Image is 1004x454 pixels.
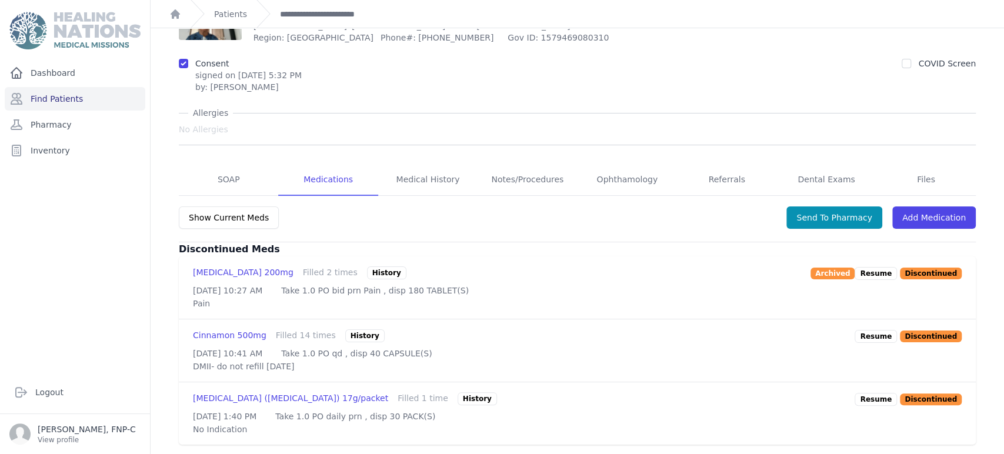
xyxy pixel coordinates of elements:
[179,164,976,196] nav: Tabs
[855,393,897,406] p: Resume
[193,266,293,279] div: [MEDICAL_DATA] 200mg
[193,360,962,372] p: DMII- do not refill [DATE]
[193,348,262,359] p: [DATE] 10:41 AM
[193,410,256,422] p: [DATE] 1:40 PM
[5,139,145,162] a: Inventory
[5,87,145,111] a: Find Patients
[786,206,882,229] button: Send To Pharmacy
[855,330,897,343] p: Resume
[179,164,278,196] a: SOAP
[578,164,677,196] a: Ophthamology
[9,12,140,49] img: Medical Missions EMR
[281,348,432,359] p: Take 1.0 PO qd , disp 40 CAPSULE(S)
[179,123,228,135] span: No Allergies
[214,8,247,20] a: Patients
[9,380,141,404] a: Logout
[381,32,501,44] span: Phone#: [PHONE_NUMBER]
[195,59,229,68] label: Consent
[38,423,136,435] p: [PERSON_NAME], FNP-C
[9,423,141,445] a: [PERSON_NAME], FNP-C View profile
[398,392,448,405] div: Filled 1 time
[253,32,373,44] span: Region: [GEOGRAPHIC_DATA]
[303,266,358,279] div: Filled 2 times
[458,392,497,405] div: History
[367,266,406,279] div: History
[193,329,266,342] div: Cinnamon 500mg
[179,206,279,229] button: Show Current Meds
[193,423,962,435] p: No Indication
[5,113,145,136] a: Pharmacy
[776,164,876,196] a: Dental Exams
[281,285,469,296] p: Take 1.0 PO bid prn Pain , disp 180 TABLET(S)
[38,435,136,445] p: View profile
[810,268,855,279] p: Archived
[900,331,962,342] p: Discontinued
[345,329,385,342] div: History
[193,285,262,296] p: [DATE] 10:27 AM
[275,410,435,422] p: Take 1.0 PO daily prn , disp 30 PACK(S)
[195,69,302,81] p: signed on [DATE] 5:32 PM
[179,242,976,256] h3: Discontinued Meds
[677,164,776,196] a: Referrals
[193,298,962,309] p: Pain
[900,268,962,279] p: Discontinued
[278,164,378,196] a: Medications
[193,392,388,405] div: [MEDICAL_DATA] ([MEDICAL_DATA]) 17g/packet
[855,267,897,280] p: Resume
[378,164,478,196] a: Medical History
[876,164,976,196] a: Files
[900,393,962,405] p: Discontinued
[5,61,145,85] a: Dashboard
[195,81,302,93] div: by: [PERSON_NAME]
[276,329,336,342] div: Filled 14 times
[892,206,976,229] a: Add Medication
[508,32,635,44] span: Gov ID: 1579469080310
[918,59,976,68] label: COVID Screen
[188,107,233,119] span: Allergies
[478,164,577,196] a: Notes/Procedures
